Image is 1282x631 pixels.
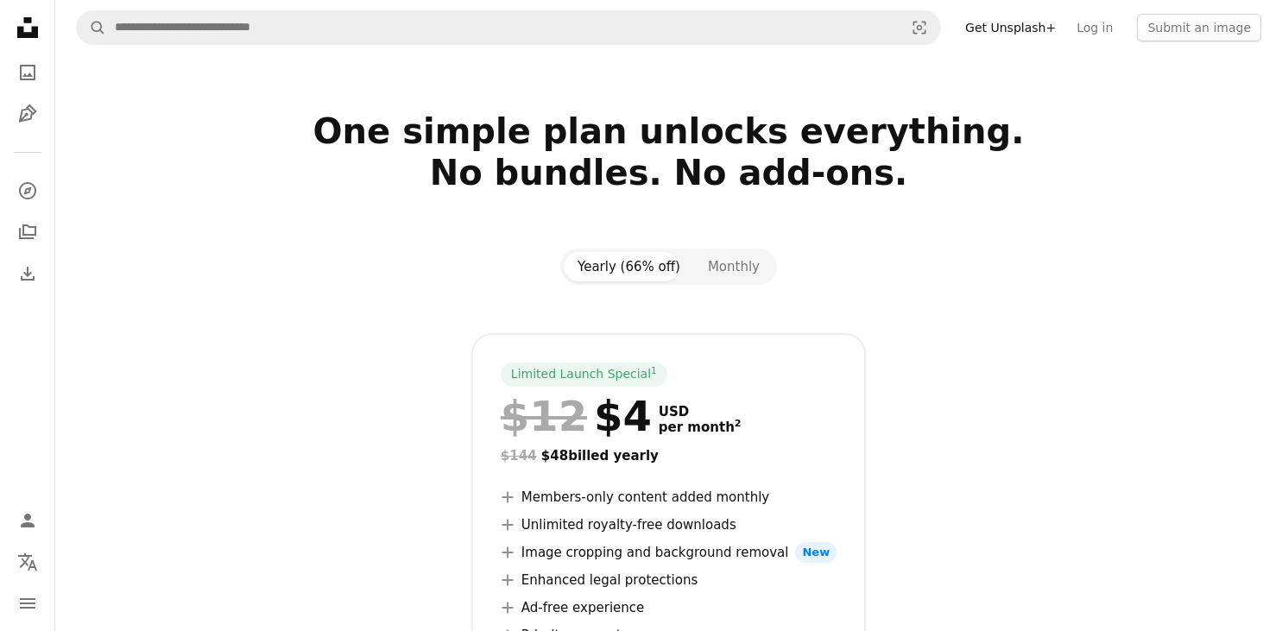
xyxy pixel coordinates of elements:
h2: One simple plan unlocks everything. No bundles. No add-ons. [110,110,1228,235]
a: 1 [647,366,660,383]
a: Photos [10,55,45,90]
span: $144 [501,448,537,464]
a: 2 [731,420,745,435]
span: $12 [501,394,587,439]
a: Collections [10,215,45,249]
li: Image cropping and background removal [501,542,837,563]
form: Find visuals sitewide [76,10,941,45]
a: Home — Unsplash [10,10,45,48]
button: Search Unsplash [77,11,106,44]
button: Yearly (66% off) [564,252,694,281]
li: Ad-free experience [501,597,837,618]
button: Monthly [694,252,774,281]
sup: 2 [735,418,742,429]
div: Limited Launch Special [501,363,667,387]
sup: 1 [651,365,657,375]
span: USD [659,404,742,420]
div: $4 [501,394,652,439]
li: Enhanced legal protections [501,570,837,590]
a: Log in [1066,14,1123,41]
button: Menu [10,586,45,621]
li: Members-only content added monthly [501,487,837,508]
a: Illustrations [10,97,45,131]
li: Unlimited royalty-free downloads [501,514,837,535]
span: New [795,542,837,563]
button: Submit an image [1137,14,1261,41]
a: Explore [10,174,45,208]
span: per month [659,420,742,435]
div: $48 billed yearly [501,445,837,466]
button: Language [10,545,45,579]
a: Download History [10,256,45,291]
a: Log in / Sign up [10,503,45,538]
a: Get Unsplash+ [955,14,1066,41]
button: Visual search [899,11,940,44]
